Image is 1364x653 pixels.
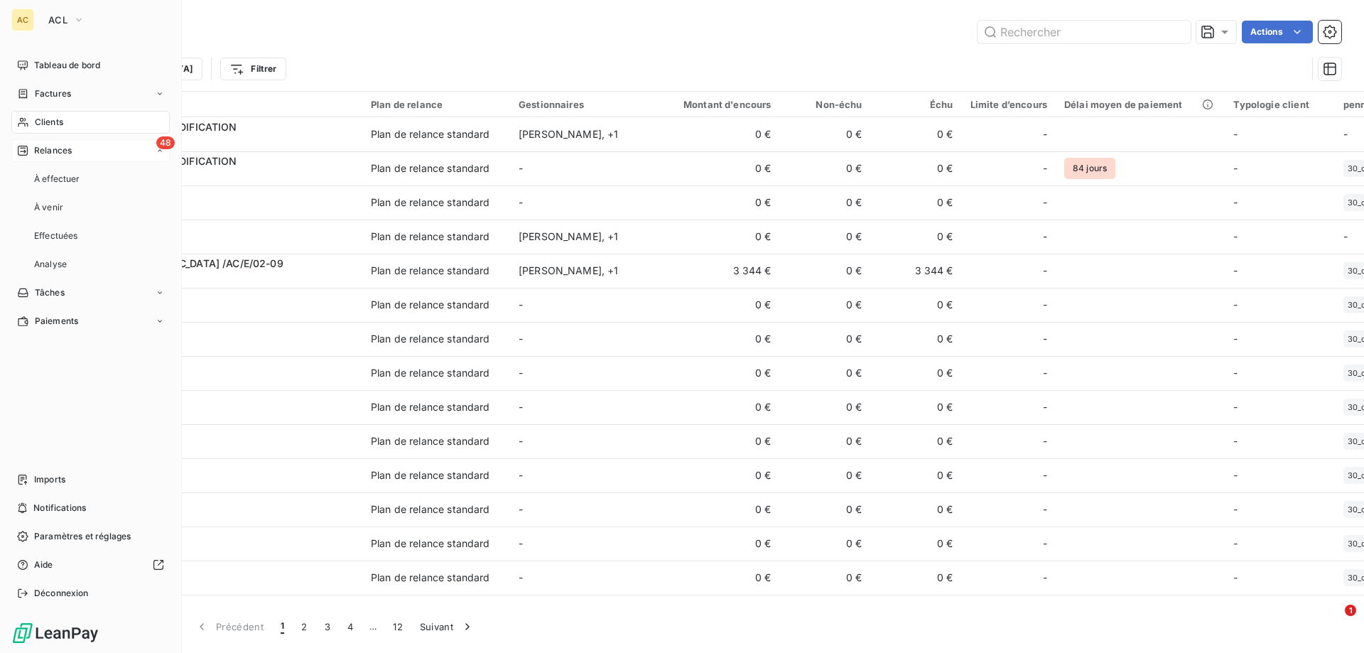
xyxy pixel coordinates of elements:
[780,424,871,458] td: 0 €
[411,612,483,642] button: Suivant
[11,9,34,31] div: AC
[281,620,284,634] span: 1
[871,561,962,595] td: 0 €
[371,332,490,346] div: Plan de relance standard
[1064,99,1216,110] div: Délai moyen de paiement
[658,185,780,220] td: 0 €
[1043,366,1047,380] span: -
[371,195,490,210] div: Plan de relance standard
[519,401,523,413] span: -
[1242,21,1313,43] button: Actions
[1043,502,1047,517] span: -
[1343,230,1348,242] span: -
[871,288,962,322] td: 0 €
[371,230,490,244] div: Plan de relance standard
[371,400,490,414] div: Plan de relance standard
[519,99,649,110] div: Gestionnaires
[519,162,523,174] span: -
[34,173,80,185] span: À effectuer
[1233,196,1238,208] span: -
[780,458,871,492] td: 0 €
[658,254,780,288] td: 3 344 €
[371,434,490,448] div: Plan de relance standard
[658,561,780,595] td: 0 €
[35,286,65,299] span: Tâches
[780,322,871,356] td: 0 €
[658,117,780,151] td: 0 €
[1233,162,1238,174] span: -
[98,407,354,421] span: 186328215
[666,99,772,110] div: Montant d'encours
[34,144,72,157] span: Relances
[98,475,354,490] span: 186314005
[871,595,962,629] td: 0 €
[519,230,649,244] div: [PERSON_NAME] , + 1
[98,373,354,387] span: 186314004
[35,315,78,328] span: Paiements
[98,237,354,251] span: C0286885
[871,185,962,220] td: 0 €
[35,87,71,100] span: Factures
[34,530,131,543] span: Paramètres et réglages
[1233,537,1238,549] span: -
[98,203,354,217] span: 185902421
[33,502,86,514] span: Notifications
[871,356,962,390] td: 0 €
[978,21,1191,43] input: Rechercher
[871,220,962,254] td: 0 €
[371,298,490,312] div: Plan de relance standard
[362,615,384,638] span: …
[871,458,962,492] td: 0 €
[658,424,780,458] td: 0 €
[519,503,523,515] span: -
[780,527,871,561] td: 0 €
[658,288,780,322] td: 0 €
[1233,333,1238,345] span: -
[871,151,962,185] td: 0 €
[1345,605,1356,616] span: 1
[272,612,293,642] button: 1
[316,612,339,642] button: 3
[780,492,871,527] td: 0 €
[871,254,962,288] td: 3 344 €
[220,58,286,80] button: Filtrer
[658,595,780,629] td: 0 €
[1043,571,1047,585] span: -
[1043,434,1047,448] span: -
[1043,468,1047,482] span: -
[293,612,315,642] button: 2
[1043,332,1047,346] span: -
[1043,195,1047,210] span: -
[98,509,354,524] span: 192629596
[658,356,780,390] td: 0 €
[98,305,354,319] span: 186328216
[879,99,953,110] div: Échu
[1043,127,1047,141] span: -
[780,185,871,220] td: 0 €
[371,571,490,585] div: Plan de relance standard
[970,99,1047,110] div: Limite d’encours
[1233,401,1238,413] span: -
[658,390,780,424] td: 0 €
[384,612,411,642] button: 12
[871,492,962,527] td: 0 €
[34,59,100,72] span: Tableau de bord
[519,298,523,311] span: -
[780,151,871,185] td: 0 €
[871,424,962,458] td: 0 €
[34,258,67,271] span: Analyse
[780,356,871,390] td: 0 €
[34,558,53,571] span: Aide
[658,527,780,561] td: 0 €
[1233,469,1238,481] span: -
[34,230,78,242] span: Effectuées
[658,492,780,527] td: 0 €
[1064,158,1115,179] span: 84 jours
[156,136,175,149] span: 48
[1233,298,1238,311] span: -
[780,117,871,151] td: 0 €
[186,612,272,642] button: Précédent
[871,117,962,151] td: 0 €
[371,468,490,482] div: Plan de relance standard
[658,322,780,356] td: 0 €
